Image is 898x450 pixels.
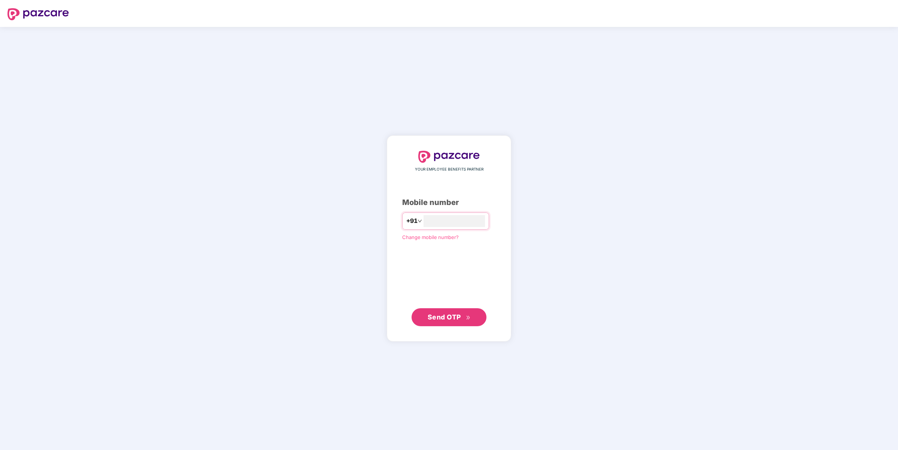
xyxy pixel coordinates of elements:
a: Change mobile number? [402,234,459,240]
span: Send OTP [428,313,461,321]
span: double-right [466,315,471,320]
span: down [418,219,422,223]
div: Mobile number [402,197,496,208]
img: logo [418,151,480,163]
span: +91 [406,216,418,226]
span: YOUR EMPLOYEE BENEFITS PARTNER [415,166,483,172]
img: logo [7,8,69,20]
button: Send OTPdouble-right [412,308,486,326]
